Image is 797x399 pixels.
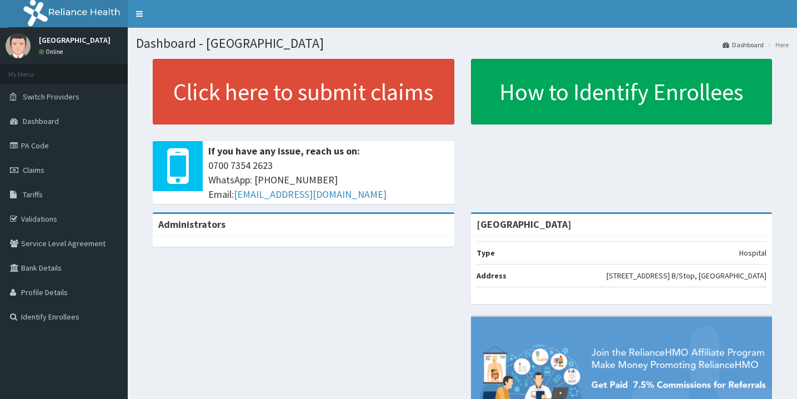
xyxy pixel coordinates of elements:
span: Claims [23,165,44,175]
p: Hospital [739,247,766,258]
img: User Image [6,33,31,58]
li: Here [765,40,789,49]
a: Dashboard [723,40,764,49]
a: [EMAIL_ADDRESS][DOMAIN_NAME] [234,188,387,201]
b: Type [477,248,495,258]
a: How to Identify Enrollees [471,59,773,124]
strong: [GEOGRAPHIC_DATA] [477,218,572,231]
span: Switch Providers [23,92,79,102]
p: [GEOGRAPHIC_DATA] [39,36,111,44]
span: Tariffs [23,189,43,200]
a: Online [39,48,66,56]
p: [STREET_ADDRESS] B/Stop, [GEOGRAPHIC_DATA] [606,270,766,281]
span: Dashboard [23,116,59,126]
b: If you have any issue, reach us on: [208,144,360,157]
span: 0700 7354 2623 WhatsApp: [PHONE_NUMBER] Email: [208,158,449,201]
b: Address [477,271,507,281]
b: Administrators [158,218,225,231]
h1: Dashboard - [GEOGRAPHIC_DATA] [136,36,789,51]
a: Click here to submit claims [153,59,454,124]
